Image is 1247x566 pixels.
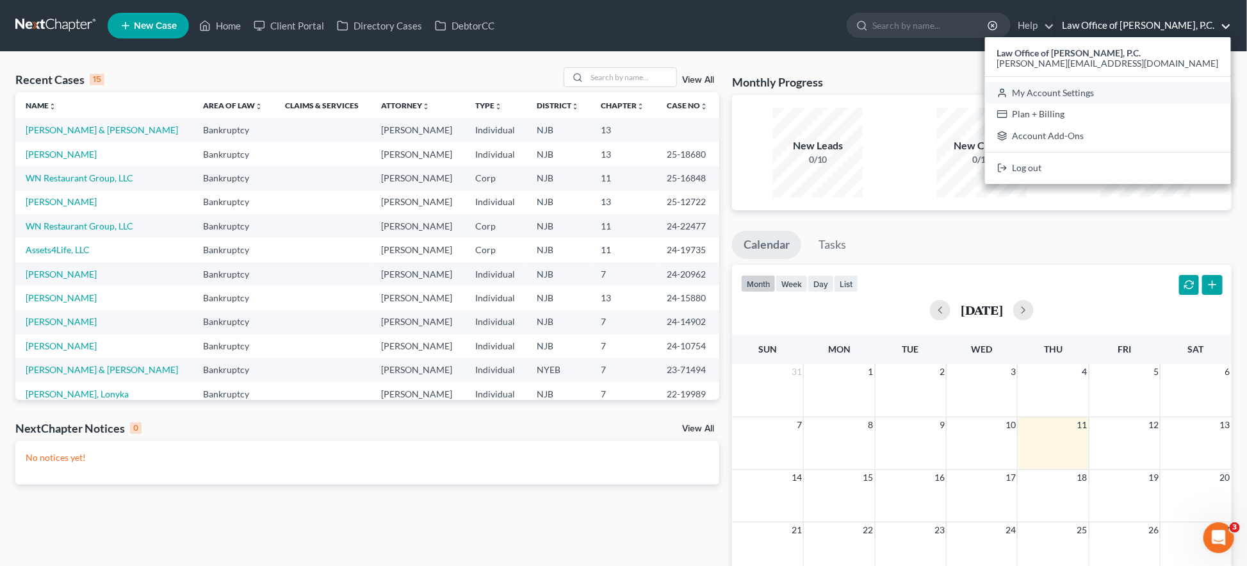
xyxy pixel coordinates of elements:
td: Individual [465,142,526,166]
div: New Clients [937,138,1027,153]
span: 21 [790,522,803,538]
span: Wed [972,344,993,354]
span: 10 [1004,417,1017,433]
a: [PERSON_NAME] & [PERSON_NAME] [26,364,178,375]
td: Corp [465,238,526,262]
i: unfold_more [255,103,263,110]
td: Bankruptcy [193,382,275,406]
a: Plan + Billing [985,103,1231,125]
td: Bankruptcy [193,214,275,238]
a: Case Nounfold_more [667,101,708,110]
td: Individual [465,262,526,286]
td: NJB [526,310,591,334]
td: NJB [526,214,591,238]
span: 3 [1230,522,1240,533]
i: unfold_more [422,103,430,110]
a: Chapterunfold_more [601,101,645,110]
span: Tue [902,344,919,354]
span: 1 [867,364,875,379]
button: week [776,275,808,292]
input: Search by name... [587,68,676,87]
i: unfold_more [49,103,56,110]
span: Thu [1044,344,1063,354]
a: Help [1011,14,1054,37]
p: No notices yet! [26,451,709,464]
a: Client Portal [247,14,330,37]
div: 0/10 [773,153,863,166]
td: Individual [465,358,526,382]
span: 8 [867,417,875,433]
div: New Leads [773,138,863,153]
td: 13 [591,190,656,214]
td: Individual [465,286,526,310]
td: NJB [526,190,591,214]
td: 25-18680 [656,142,719,166]
td: [PERSON_NAME] [371,214,465,238]
a: Tasks [807,231,858,259]
a: Districtunfold_more [537,101,579,110]
a: Attorneyunfold_more [381,101,430,110]
div: 15 [90,74,104,85]
a: [PERSON_NAME] [26,149,97,160]
a: My Account Settings [985,82,1231,104]
td: Corp [465,166,526,190]
span: 7 [795,417,803,433]
td: 22-19989 [656,382,719,406]
td: 25-12722 [656,190,719,214]
div: NextChapter Notices [15,420,142,436]
span: 22 [862,522,875,538]
td: 7 [591,358,656,382]
td: Bankruptcy [193,166,275,190]
a: [PERSON_NAME] [26,292,97,303]
button: month [741,275,776,292]
td: Bankruptcy [193,118,275,142]
a: Area of Lawunfold_more [203,101,263,110]
td: Bankruptcy [193,334,275,358]
h2: [DATE] [961,303,1003,317]
td: 7 [591,382,656,406]
div: Recent Cases [15,72,104,87]
td: NJB [526,238,591,262]
a: WN Restaurant Group, LLC [26,172,133,183]
td: 7 [591,262,656,286]
a: WN Restaurant Group, LLC [26,221,133,231]
td: Bankruptcy [193,238,275,262]
a: [PERSON_NAME] [26,316,97,327]
div: 0 [130,422,142,434]
span: 26 [1147,522,1160,538]
td: 24-10754 [656,334,719,358]
td: Bankruptcy [193,286,275,310]
span: Sun [759,344,778,354]
td: [PERSON_NAME] [371,358,465,382]
td: [PERSON_NAME] [371,238,465,262]
td: 24-15880 [656,286,719,310]
button: list [834,275,858,292]
span: 25 [1076,522,1089,538]
th: Claims & Services [275,92,371,118]
a: [PERSON_NAME] [26,340,97,351]
td: 24-20962 [656,262,719,286]
td: [PERSON_NAME] [371,142,465,166]
a: [PERSON_NAME] [26,196,97,207]
span: New Case [134,21,177,31]
td: Bankruptcy [193,310,275,334]
span: 5 [1152,364,1160,379]
td: 7 [591,310,656,334]
td: NJB [526,142,591,166]
span: 14 [790,470,803,485]
i: unfold_more [700,103,708,110]
td: Individual [465,310,526,334]
h3: Monthly Progress [732,74,823,90]
i: unfold_more [571,103,579,110]
td: 11 [591,214,656,238]
td: 11 [591,238,656,262]
span: 17 [1004,470,1017,485]
td: [PERSON_NAME] [371,118,465,142]
span: 9 [938,417,946,433]
td: [PERSON_NAME] [371,286,465,310]
span: Fri [1118,344,1131,354]
span: 3 [1009,364,1017,379]
td: 11 [591,166,656,190]
td: Individual [465,190,526,214]
a: Nameunfold_more [26,101,56,110]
